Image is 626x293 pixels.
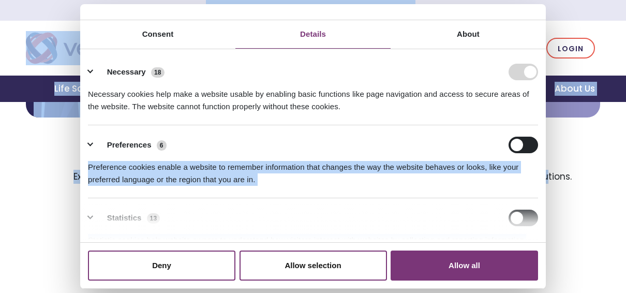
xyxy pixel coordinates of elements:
button: Allow all [391,251,538,281]
button: Preferences (6) [88,137,173,153]
button: Statistics (13) [88,210,167,226]
label: Necessary [107,66,146,78]
div: Preference cookies enable a website to remember information that changes the way the website beha... [88,153,538,186]
a: About [391,20,546,49]
a: Login [546,38,595,59]
button: Deny [88,251,235,281]
button: Necessary (18) [88,64,171,80]
div: Necessary cookies help make a website usable by enabling basic functions like page navigation and... [88,80,538,113]
span: Explore Veradigm’s career opportunities. [26,166,190,203]
img: Veradigm logo [26,31,168,65]
a: Details [235,20,391,49]
h3: Join Our Team [26,151,190,166]
label: Statistics [107,212,142,224]
label: Preferences [107,139,152,151]
button: Allow selection [240,251,387,281]
a: Life Sciences [42,76,128,102]
div: Statistic cookies help website owners to understand how visitors interact with websites by collec... [88,226,538,259]
a: About Us [542,76,607,102]
a: Consent [80,20,235,49]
